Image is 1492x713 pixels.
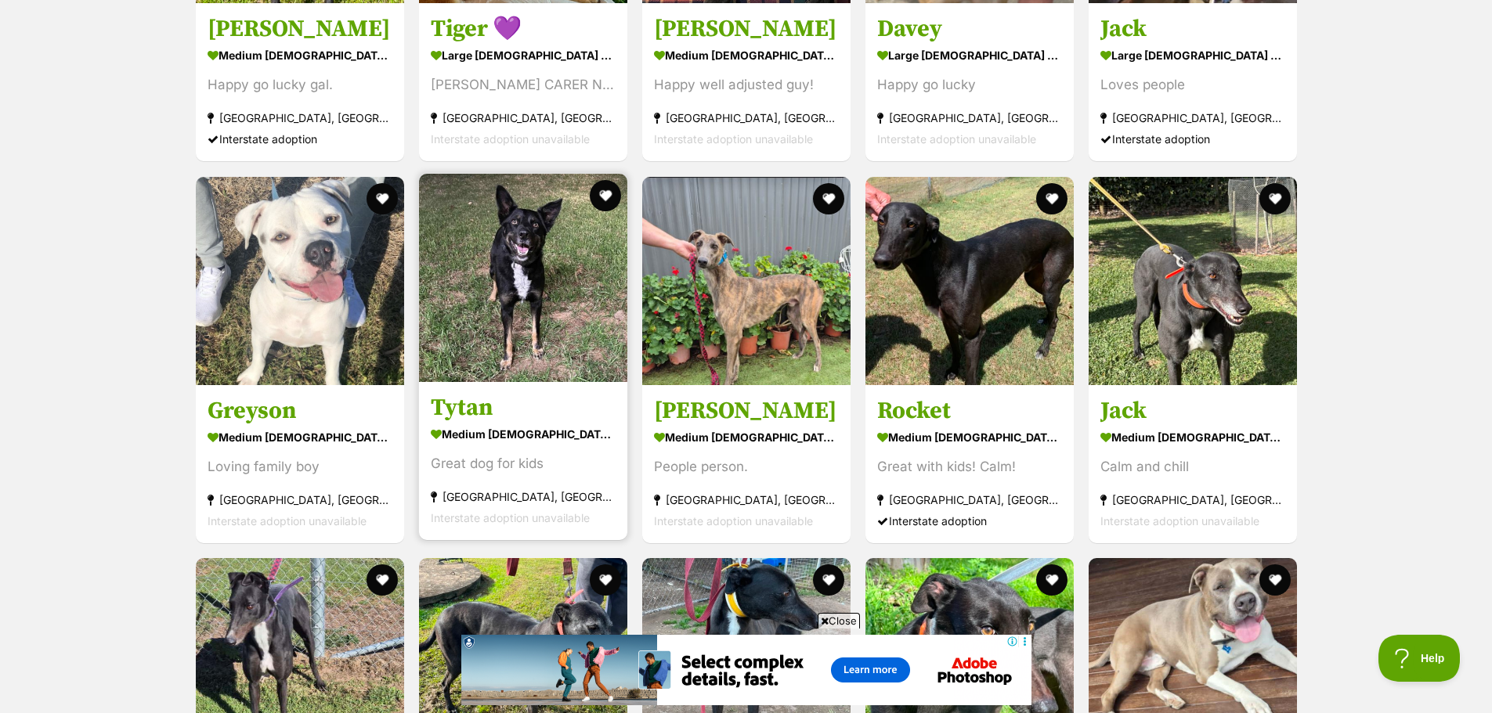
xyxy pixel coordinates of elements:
[367,564,398,596] button: favourite
[654,133,813,146] span: Interstate adoption unavailable
[877,15,1062,45] h3: Davey
[877,510,1062,531] div: Interstate adoption
[654,396,839,426] h3: [PERSON_NAME]
[431,486,616,507] div: [GEOGRAPHIC_DATA], [GEOGRAPHIC_DATA]
[1089,3,1297,162] a: Jack large [DEMOGRAPHIC_DATA] Dog Loves people [GEOGRAPHIC_DATA], [GEOGRAPHIC_DATA] Interstate ad...
[1100,75,1285,96] div: Loves people
[877,396,1062,426] h3: Rocket
[1100,15,1285,45] h3: Jack
[208,396,392,426] h3: Greyson
[196,3,404,162] a: [PERSON_NAME] medium [DEMOGRAPHIC_DATA] Dog Happy go lucky gal. [GEOGRAPHIC_DATA], [GEOGRAPHIC_DA...
[1100,45,1285,67] div: large [DEMOGRAPHIC_DATA] Dog
[877,426,1062,448] div: medium [DEMOGRAPHIC_DATA] Dog
[431,133,590,146] span: Interstate adoption unavailable
[431,511,590,524] span: Interstate adoption unavailable
[208,456,392,477] div: Loving family boy
[813,564,844,596] button: favourite
[590,564,621,596] button: favourite
[196,384,404,543] a: Greyson medium [DEMOGRAPHIC_DATA] Dog Loving family boy [GEOGRAPHIC_DATA], [GEOGRAPHIC_DATA] Inte...
[208,489,392,510] div: [GEOGRAPHIC_DATA], [GEOGRAPHIC_DATA]
[1259,564,1291,596] button: favourite
[877,489,1062,510] div: [GEOGRAPHIC_DATA], [GEOGRAPHIC_DATA]
[1100,456,1285,477] div: Calm and chill
[642,384,851,543] a: [PERSON_NAME] medium [DEMOGRAPHIC_DATA] Dog People person. [GEOGRAPHIC_DATA], [GEOGRAPHIC_DATA] I...
[1100,489,1285,510] div: [GEOGRAPHIC_DATA], [GEOGRAPHIC_DATA]
[367,183,398,214] button: favourite
[208,129,392,150] div: Interstate adoption
[1100,426,1285,448] div: medium [DEMOGRAPHIC_DATA] Dog
[1089,384,1297,543] a: Jack medium [DEMOGRAPHIC_DATA] Dog Calm and chill [GEOGRAPHIC_DATA], [GEOGRAPHIC_DATA] Interstate...
[590,180,621,211] button: favourite
[431,108,616,129] div: [GEOGRAPHIC_DATA], [GEOGRAPHIC_DATA]
[419,381,627,540] a: Tytan medium [DEMOGRAPHIC_DATA] Dog Great dog for kids [GEOGRAPHIC_DATA], [GEOGRAPHIC_DATA] Inter...
[1378,635,1461,682] iframe: Help Scout Beacon - Open
[654,489,839,510] div: [GEOGRAPHIC_DATA], [GEOGRAPHIC_DATA]
[654,45,839,67] div: medium [DEMOGRAPHIC_DATA] Dog
[877,456,1062,477] div: Great with kids! Calm!
[1100,514,1259,528] span: Interstate adoption unavailable
[877,75,1062,96] div: Happy go lucky
[1036,564,1068,596] button: favourite
[877,133,1036,146] span: Interstate adoption unavailable
[431,15,616,45] h3: Tiger 💜
[642,177,851,385] img: Tommy
[431,423,616,445] div: medium [DEMOGRAPHIC_DATA] Dog
[877,108,1062,129] div: [GEOGRAPHIC_DATA], [GEOGRAPHIC_DATA]
[877,45,1062,67] div: large [DEMOGRAPHIC_DATA] Dog
[208,426,392,448] div: medium [DEMOGRAPHIC_DATA] Dog
[431,75,616,96] div: [PERSON_NAME] CARER NEEDED
[208,75,392,96] div: Happy go lucky gal.
[419,3,627,162] a: Tiger 💜 large [DEMOGRAPHIC_DATA] Dog [PERSON_NAME] CARER NEEDED [GEOGRAPHIC_DATA], [GEOGRAPHIC_DA...
[1089,177,1297,385] img: Jack
[208,514,367,528] span: Interstate adoption unavailable
[196,177,404,385] img: Greyson
[865,384,1074,543] a: Rocket medium [DEMOGRAPHIC_DATA] Dog Great with kids! Calm! [GEOGRAPHIC_DATA], [GEOGRAPHIC_DATA] ...
[818,613,860,628] span: Close
[654,514,813,528] span: Interstate adoption unavailable
[654,75,839,96] div: Happy well adjusted guy!
[208,15,392,45] h3: [PERSON_NAME]
[1100,129,1285,150] div: Interstate adoption
[1100,396,1285,426] h3: Jack
[461,635,1031,705] iframe: Advertisement
[431,453,616,474] div: Great dog for kids
[1100,108,1285,129] div: [GEOGRAPHIC_DATA], [GEOGRAPHIC_DATA]
[654,108,839,129] div: [GEOGRAPHIC_DATA], [GEOGRAPHIC_DATA]
[865,3,1074,162] a: Davey large [DEMOGRAPHIC_DATA] Dog Happy go lucky [GEOGRAPHIC_DATA], [GEOGRAPHIC_DATA] Interstate...
[654,426,839,448] div: medium [DEMOGRAPHIC_DATA] Dog
[813,183,844,214] button: favourite
[1036,183,1068,214] button: favourite
[654,456,839,477] div: People person.
[431,393,616,423] h3: Tytan
[208,45,392,67] div: medium [DEMOGRAPHIC_DATA] Dog
[431,45,616,67] div: large [DEMOGRAPHIC_DATA] Dog
[654,15,839,45] h3: [PERSON_NAME]
[419,174,627,382] img: Tytan
[865,177,1074,385] img: Rocket
[642,3,851,162] a: [PERSON_NAME] medium [DEMOGRAPHIC_DATA] Dog Happy well adjusted guy! [GEOGRAPHIC_DATA], [GEOGRAPH...
[208,108,392,129] div: [GEOGRAPHIC_DATA], [GEOGRAPHIC_DATA]
[1259,183,1291,214] button: favourite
